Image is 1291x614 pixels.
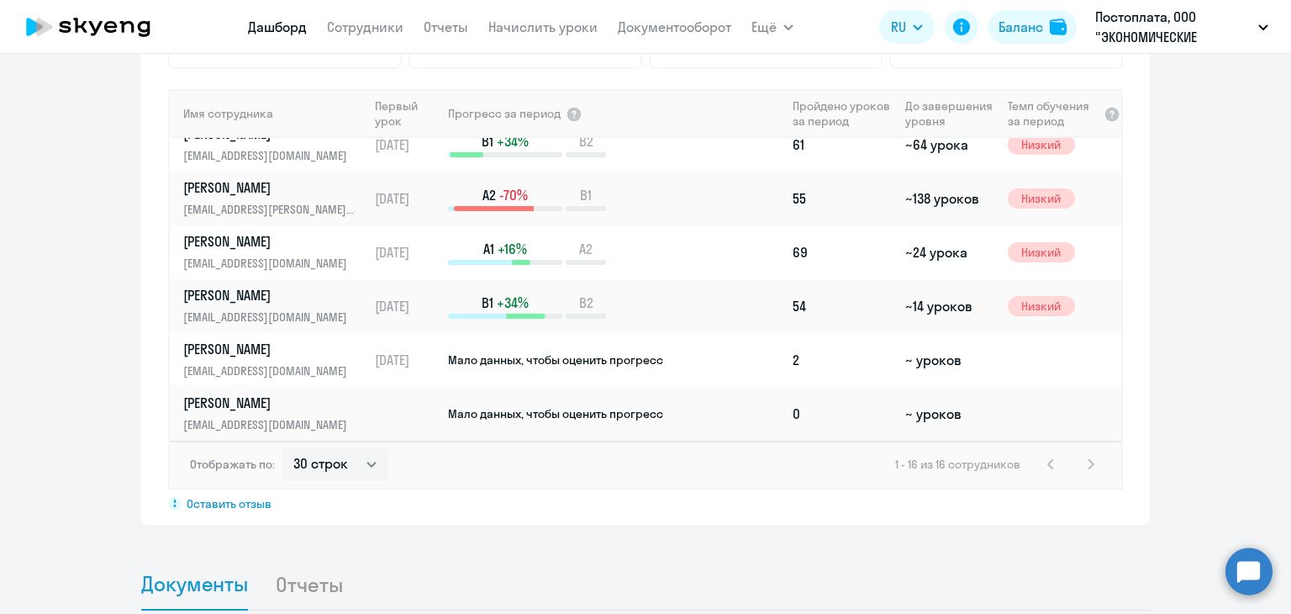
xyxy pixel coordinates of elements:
[580,186,592,204] span: B1
[183,362,356,380] p: [EMAIL_ADDRESS][DOMAIN_NAME]
[786,225,898,279] td: 69
[183,416,356,434] p: [EMAIL_ADDRESS][DOMAIN_NAME]
[183,178,367,219] a: [PERSON_NAME][EMAIL_ADDRESS][PERSON_NAME][DOMAIN_NAME]
[368,172,446,225] td: [DATE]
[368,89,446,138] th: Первый урок
[786,279,898,333] td: 54
[248,19,307,35] a: Дашборд
[579,240,593,258] span: A2
[183,232,367,273] a: [PERSON_NAME][EMAIL_ADDRESS][DOMAIN_NAME]
[488,19,598,35] a: Начислить уроки
[898,333,1000,387] td: ~ уроков
[1008,296,1075,316] span: Низкий
[988,10,1077,44] button: Балансbalance
[1087,7,1277,47] button: Постоплата, ООО "ЭКОНОМИЧЕСКИЕ ЭЛЕКТРОРЕШЕНИЯ"
[183,200,356,219] p: [EMAIL_ADDRESS][PERSON_NAME][DOMAIN_NAME]
[190,457,275,472] span: Отображать по:
[483,240,494,258] span: A1
[448,406,663,421] span: Мало данных, чтобы оценить прогресс
[898,387,1000,441] td: ~ уроков
[327,19,403,35] a: Сотрудники
[1008,98,1099,129] span: Темп обучения за период
[879,10,935,44] button: RU
[183,254,356,273] p: [EMAIL_ADDRESS][DOMAIN_NAME]
[1008,135,1075,155] span: Низкий
[368,118,446,172] td: [DATE]
[895,457,1020,472] span: 1 - 16 из 16 сотрудников
[497,132,529,151] span: +34%
[183,286,367,326] a: [PERSON_NAME][EMAIL_ADDRESS][DOMAIN_NAME]
[898,89,1000,138] th: До завершения уровня
[448,106,561,121] span: Прогресс за период
[368,225,446,279] td: [DATE]
[751,10,793,44] button: Ещё
[170,89,368,138] th: Имя сотрудника
[898,118,1000,172] td: ~64 урока
[786,387,898,441] td: 0
[579,294,593,312] span: B2
[1050,19,1067,35] img: balance
[183,232,356,251] p: [PERSON_NAME]
[183,308,356,326] p: [EMAIL_ADDRESS][DOMAIN_NAME]
[999,17,1043,37] div: Баланс
[786,172,898,225] td: 55
[482,186,496,204] span: A2
[898,279,1000,333] td: ~14 уроков
[424,19,468,35] a: Отчеты
[368,333,446,387] td: [DATE]
[751,17,777,37] span: Ещё
[141,558,1150,611] ul: Tabs
[183,340,356,358] p: [PERSON_NAME]
[482,294,493,312] span: B1
[618,19,731,35] a: Документооборот
[368,279,446,333] td: [DATE]
[1008,188,1075,209] span: Низкий
[141,571,248,596] span: Документы
[482,132,493,151] span: B1
[498,240,527,258] span: +16%
[183,394,356,412] p: [PERSON_NAME]
[1095,7,1251,47] p: Постоплата, ООО "ЭКОНОМИЧЕСКИЕ ЭЛЕКТРОРЕШЕНИЯ"
[786,333,898,387] td: 2
[183,286,356,304] p: [PERSON_NAME]
[579,132,593,151] span: B2
[183,178,356,197] p: [PERSON_NAME]
[183,394,367,434] a: [PERSON_NAME][EMAIL_ADDRESS][DOMAIN_NAME]
[1008,242,1075,262] span: Низкий
[497,294,529,312] span: +34%
[187,496,271,511] span: Оставить отзыв
[183,146,356,165] p: [EMAIL_ADDRESS][DOMAIN_NAME]
[448,352,663,368] span: Мало данных, чтобы оценить прогресс
[786,89,898,138] th: Пройдено уроков за период
[183,340,367,380] a: [PERSON_NAME][EMAIL_ADDRESS][DOMAIN_NAME]
[786,118,898,172] td: 61
[898,172,1000,225] td: ~138 уроков
[891,17,906,37] span: RU
[183,124,367,165] a: [PERSON_NAME][EMAIL_ADDRESS][DOMAIN_NAME]
[499,186,528,204] span: -70%
[898,225,1000,279] td: ~24 урока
